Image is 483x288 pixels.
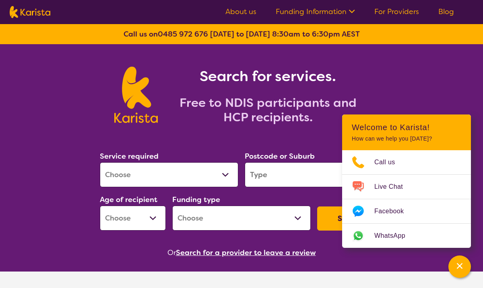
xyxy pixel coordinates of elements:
[124,29,360,39] b: Call us on [DATE] to [DATE] 8:30am to 6:30pm AEST
[374,181,413,193] span: Live Chat
[352,135,461,142] p: How can we help you [DATE]?
[342,114,471,248] div: Channel Menu
[352,123,461,132] h2: Welcome to Karista!
[100,195,157,204] label: Age of recipient
[342,150,471,248] ul: Choose channel
[100,151,159,161] label: Service required
[245,151,315,161] label: Postcode or Suburb
[167,247,176,259] span: Or
[374,230,415,242] span: WhatsApp
[167,67,369,86] h1: Search for services.
[167,96,369,125] h2: Free to NDIS participants and HCP recipients.
[158,29,208,39] a: 0485 972 676
[448,255,471,278] button: Channel Menu
[317,206,383,231] button: Search
[176,247,316,259] button: Search for a provider to leave a review
[374,156,405,168] span: Call us
[245,162,383,187] input: Type
[10,6,50,18] img: Karista logo
[114,67,157,123] img: Karista logo
[276,7,355,16] a: Funding Information
[342,224,471,248] a: Web link opens in a new tab.
[374,7,419,16] a: For Providers
[172,195,220,204] label: Funding type
[374,205,413,217] span: Facebook
[225,7,256,16] a: About us
[438,7,454,16] a: Blog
